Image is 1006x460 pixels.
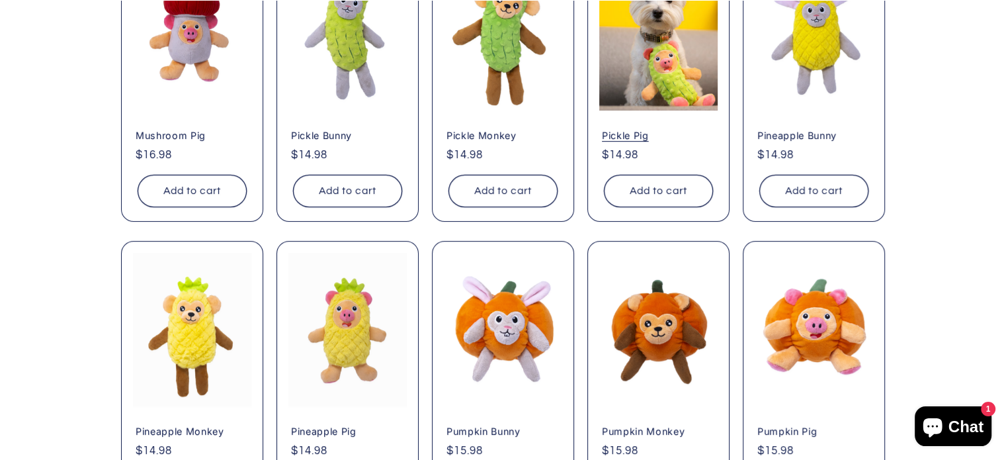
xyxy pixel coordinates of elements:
[136,130,249,142] a: Mushroom Pig
[136,425,249,437] a: Pineapple Monkey
[759,175,868,207] button: Add to cart
[602,425,715,437] a: Pumpkin Monkey
[604,175,713,207] button: Add to cart
[293,175,402,207] button: Add to cart
[448,175,558,207] button: Add to cart
[446,130,560,142] a: Pickle Monkey
[138,175,247,207] button: Add to cart
[291,130,404,142] a: Pickle Bunny
[911,406,995,449] inbox-online-store-chat: Shopify online store chat
[291,425,404,437] a: Pineapple Pig
[602,130,715,142] a: Pickle Pig
[446,425,560,437] a: Pumpkin Bunny
[757,130,870,142] a: Pineapple Bunny
[757,425,870,437] a: Pumpkin Pig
